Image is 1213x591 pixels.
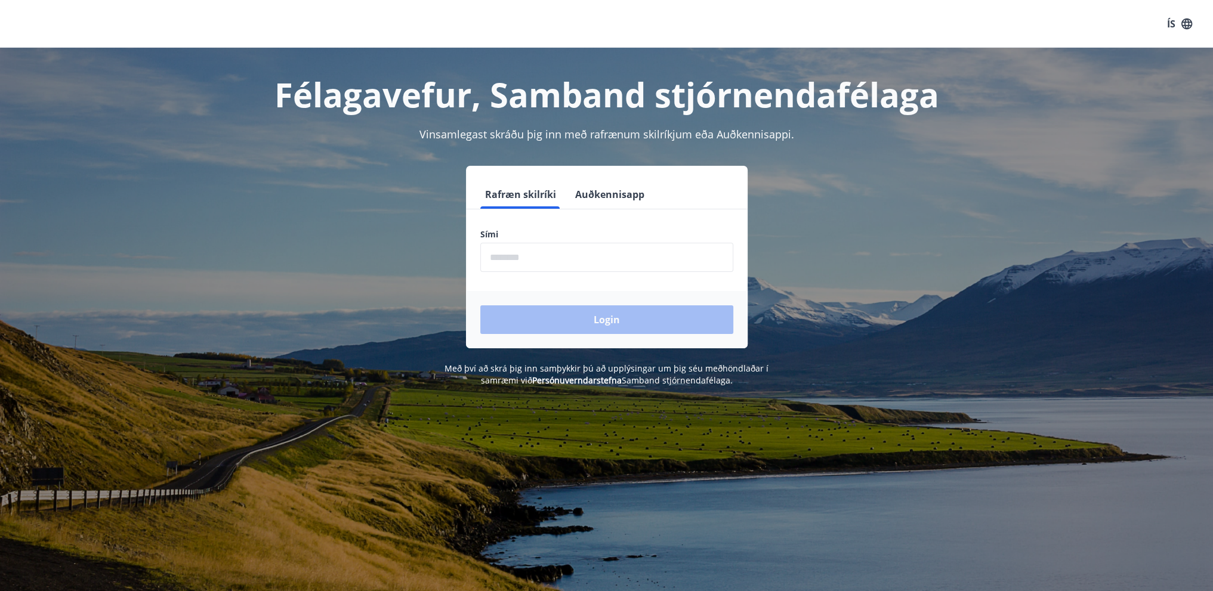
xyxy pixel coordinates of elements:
label: Sími [480,228,733,240]
h1: Félagavefur, Samband stjórnendafélaga [192,72,1022,117]
span: Vinsamlegast skráðu þig inn með rafrænum skilríkjum eða Auðkennisappi. [419,127,794,141]
button: Rafræn skilríki [480,180,561,209]
span: Með því að skrá þig inn samþykkir þú að upplýsingar um þig séu meðhöndlaðar í samræmi við Samband... [445,363,768,386]
button: Auðkennisapp [570,180,649,209]
a: Persónuverndarstefna [532,375,622,386]
button: ÍS [1160,13,1199,35]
